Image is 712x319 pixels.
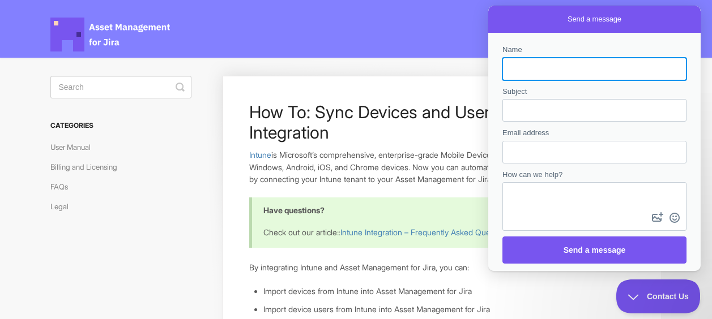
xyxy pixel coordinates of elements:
a: Intune Integration – Frequently Asked Questions (FAQs) [340,227,538,237]
a: FAQs [50,178,76,196]
h1: How To: Sync Devices and Users with Intune Integration [249,102,618,143]
iframe: Help Scout Beacon - Close [616,279,701,313]
li: Import device users from Intune into Asset Management for Jira [263,303,635,316]
p: Check out our article:: [263,226,621,239]
a: Intune [249,150,271,159]
input: Search [50,76,191,98]
a: User Manual [50,138,99,156]
span: Asset Management for Jira Docs [50,18,172,51]
li: Import devices from Intune into Asset Management for Jira [263,285,635,298]
iframe: Help Scout Beacon - Live Chat, Contact Form, and Knowledge Base [488,6,701,271]
p: is Microsoft’s comprehensive, enterprise-grade Mobile Device Management (MDM) solution for Window... [249,149,635,186]
a: Legal [50,197,77,215]
h3: Categories [50,115,191,136]
a: Billing and Licensing [50,158,126,176]
b: Have questions? [263,205,325,215]
p: By integrating Intune and Asset Management for Jira, you can: [249,261,635,274]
